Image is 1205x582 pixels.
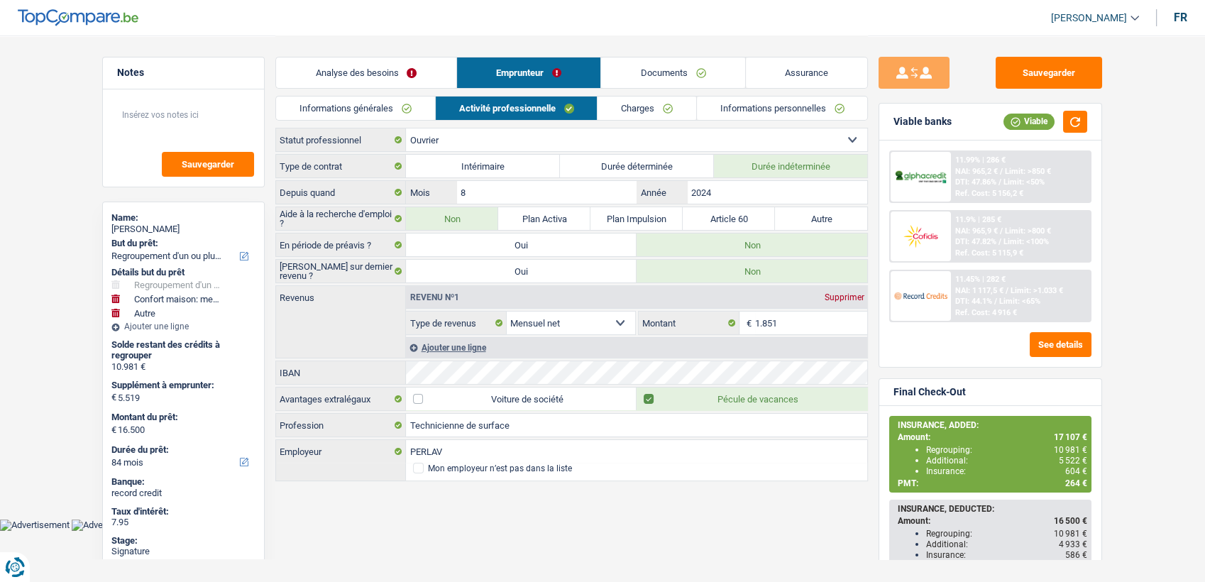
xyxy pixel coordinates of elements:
div: Additional: [926,539,1087,549]
span: 5 522 € [1059,456,1087,466]
label: Depuis quand [276,181,406,204]
div: [PERSON_NAME] [111,224,255,235]
span: € [739,312,755,334]
label: Année [637,181,687,204]
div: 7.95 [111,517,255,528]
img: Cofidis [894,223,947,249]
span: NAI: 1 117,5 € [955,286,1003,295]
img: TopCompare Logo [18,9,138,26]
label: IBAN [276,361,406,384]
label: Voiture de société [406,388,637,410]
label: Pécule de vacances [637,388,867,410]
span: Limit: <100% [1003,237,1049,246]
label: Oui [406,260,637,282]
input: MM [457,181,637,204]
div: Viable [1003,114,1055,129]
a: Activité professionnelle [436,97,598,120]
span: 604 € [1065,466,1087,476]
button: Sauvegarder [996,57,1102,89]
label: Durée indéterminée [714,155,868,177]
div: Supprimer [820,293,867,302]
div: Regrouping: [926,529,1087,539]
label: Oui [406,234,637,256]
label: Autre [775,207,867,230]
span: 264 € [1065,478,1087,488]
div: fr [1174,11,1187,24]
div: Insurance: [926,466,1087,476]
div: Mon employeur n’est pas dans la liste [427,464,571,473]
div: 11.9% | 285 € [955,215,1001,224]
label: Plan Impulsion [590,207,683,230]
label: Article 60 [683,207,775,230]
div: Ajouter une ligne [406,337,867,358]
div: Détails but du prêt [111,267,255,278]
span: 16 500 € [1054,516,1087,526]
div: Signature [111,546,255,557]
span: 4 933 € [1059,539,1087,549]
span: DTI: 44.1% [955,297,992,306]
span: Sauvegarder [182,160,234,169]
span: [PERSON_NAME] [1051,12,1127,24]
label: Employeur [276,440,406,463]
input: AAAA [688,181,867,204]
div: INSURANCE, ADDED: [898,420,1087,430]
label: Aide à la recherche d'emploi ? [276,207,406,230]
label: Type de contrat [276,155,406,177]
span: Limit: <65% [999,297,1040,306]
a: Documents [601,57,745,88]
label: En période de préavis ? [276,234,406,256]
img: Advertisement [72,520,141,531]
label: Non [637,260,867,282]
a: Charges [598,97,696,120]
button: See details [1030,332,1091,357]
input: Cherchez votre employeur [406,440,867,463]
span: Limit: >800 € [1005,226,1051,236]
div: Solde restant des crédits à regrouper [111,339,255,361]
div: 11.45% | 282 € [955,275,1006,284]
label: Profession [276,414,406,436]
label: Durée déterminée [560,155,714,177]
div: 10.981 € [111,361,255,373]
label: Mois [406,181,456,204]
label: Avantages extralégaux [276,388,406,410]
label: But du prêt: [111,238,253,249]
div: Ajouter une ligne [111,322,255,331]
a: Informations générales [276,97,435,120]
div: Final Check-Out [893,386,966,398]
div: Amount: [898,432,1087,442]
span: / [994,297,997,306]
span: / [1006,286,1008,295]
label: Intérimaire [406,155,560,177]
label: Statut professionnel [276,128,406,151]
span: Limit: >1.033 € [1011,286,1063,295]
span: / [998,237,1001,246]
div: Amount: [898,516,1087,526]
div: Revenu nº1 [406,293,462,302]
div: Ref. Cost: 4 916 € [955,308,1017,317]
span: 10 981 € [1054,529,1087,539]
label: [PERSON_NAME] sur dernier revenu ? [276,260,406,282]
a: Analyse des besoins [276,57,456,88]
label: Type de revenus [406,312,507,334]
span: / [1000,226,1003,236]
div: Stage: [111,535,255,547]
div: INSURANCE, DEDUCTED: [898,504,1087,514]
span: Limit: <50% [1003,177,1045,187]
span: € [111,392,116,403]
div: PMT: [898,478,1087,488]
div: Banque: [111,476,255,488]
label: Non [406,207,498,230]
span: / [998,177,1001,187]
a: Assurance [746,57,868,88]
div: Ref. Cost: 5 156,2 € [955,189,1023,198]
div: Taux d'intérêt: [111,506,255,517]
label: Montant du prêt: [111,412,253,423]
span: NAI: 965,2 € [955,167,998,176]
span: 10 981 € [1054,445,1087,455]
label: Supplément à emprunter: [111,380,253,391]
a: Informations personnelles [697,97,868,120]
span: / [1000,167,1003,176]
div: record credit [111,488,255,499]
label: Durée du prêt: [111,444,253,456]
span: NAI: 965,9 € [955,226,998,236]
